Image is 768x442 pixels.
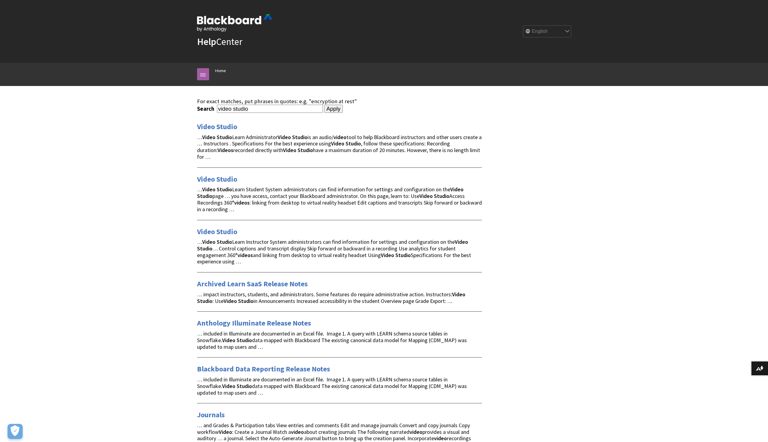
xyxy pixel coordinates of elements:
[218,147,233,154] strong: Videos
[197,227,237,237] a: Video Studio
[219,428,232,435] strong: Video
[197,98,482,105] div: For exact matches, put phrases in quotes: e.g. "encryption at rest"
[331,140,344,147] strong: Video
[283,147,296,154] strong: Video
[298,147,313,154] strong: Studio
[197,318,311,328] a: Anthology Illuminate Release Notes
[202,186,215,193] strong: Video
[224,297,237,304] strong: Video
[238,297,253,304] strong: Studio
[222,383,235,390] strong: Video
[197,297,212,304] strong: Studio
[197,291,465,304] span: … impact instructors, students, and administrators. Some features do require administrative actio...
[234,199,250,206] strong: videos
[222,337,235,344] strong: Video
[197,122,237,132] a: Video Studio
[346,140,361,147] strong: Studio
[197,238,471,265] span: … Learn Instructor System administrators can find information for settings and configuration on t...
[278,134,291,141] strong: Video
[197,330,467,350] span: … included in Illuminate are documented in an Excel file. Image 1. A query with LEARN schema sour...
[450,186,464,193] strong: Video
[333,134,346,141] strong: video
[202,134,215,141] strong: Video
[523,26,572,38] select: Site Language Selector
[197,376,467,396] span: … included in Illuminate are documented in an Excel file. Image 1. A query with LEARN schema sour...
[197,186,482,212] span: … Learn Student System administrators can find information for settings and configuration on the ...
[237,337,252,344] strong: Studio
[197,36,242,48] a: HelpCenter
[434,435,447,442] strong: video
[197,134,482,160] span: … Learn Administrator is an audio/ tool to help Blackboard instructors and other users create a …...
[292,134,308,141] strong: Studio
[237,252,253,259] strong: videos
[217,186,232,193] strong: Studio
[291,428,304,435] strong: video
[197,364,330,374] a: Blackboard Data Reporting Release Notes
[434,192,449,199] strong: Studio
[197,192,212,199] strong: Studio
[217,134,232,141] strong: Studio
[8,424,23,439] button: Open Preferences
[324,105,343,113] input: Apply
[197,410,225,420] a: Journals
[197,279,308,289] a: Archived Learn SaaS Release Notes
[197,14,272,32] img: Blackboard by Anthology
[395,252,411,259] strong: Studio
[215,67,226,75] a: Home
[217,238,232,245] strong: Studio
[197,174,237,184] a: Video Studio
[409,428,422,435] strong: video
[237,383,252,390] strong: Studio
[202,238,215,245] strong: Video
[419,192,433,199] strong: Video
[197,36,216,48] strong: Help
[197,105,216,112] label: Search
[381,252,394,259] strong: Video
[452,291,465,298] strong: Video
[455,238,468,245] strong: Video
[197,245,212,252] strong: Studio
